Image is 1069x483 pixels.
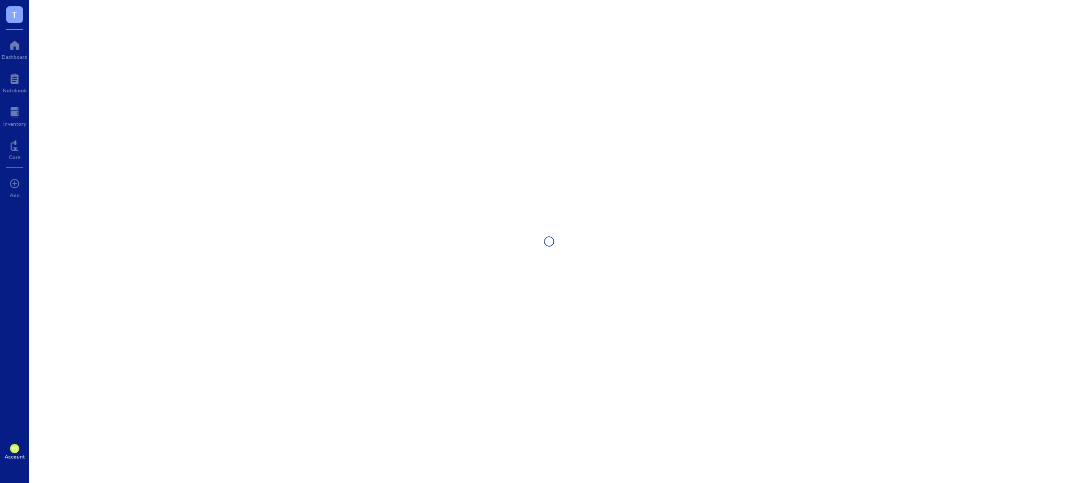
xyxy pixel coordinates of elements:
[3,87,27,93] div: Notebook
[3,104,26,127] a: Inventory
[5,453,25,460] div: Account
[3,120,26,127] div: Inventory
[10,192,20,198] div: Add
[2,54,28,60] div: Dashboard
[12,446,17,451] span: PO
[2,37,28,60] a: Dashboard
[9,154,20,160] div: Core
[3,70,27,93] a: Notebook
[9,137,20,160] a: Core
[12,8,17,21] span: T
